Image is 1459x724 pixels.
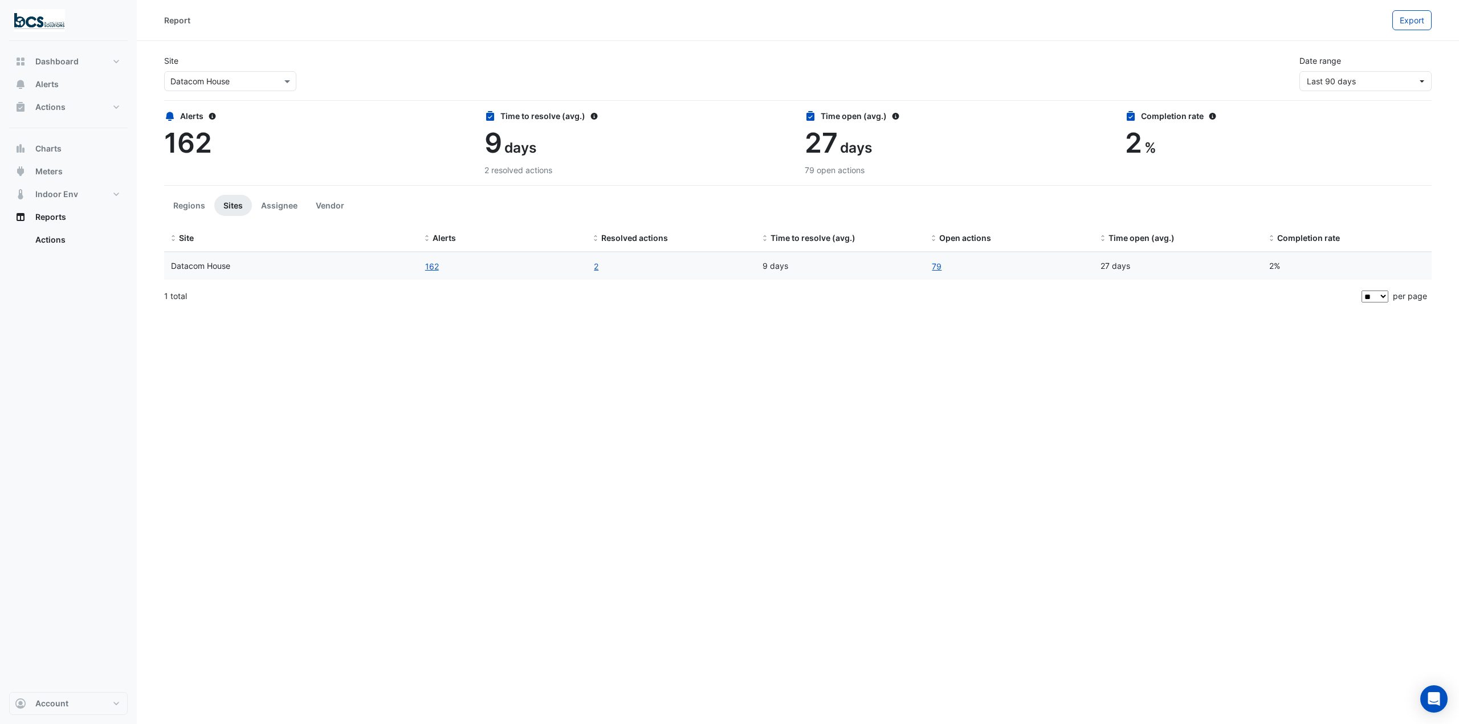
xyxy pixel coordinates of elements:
[15,143,26,154] app-icon: Charts
[35,698,68,709] span: Account
[939,233,991,243] span: Open actions
[35,166,63,177] span: Meters
[307,195,353,216] button: Vendor
[1269,260,1425,273] div: 2%
[35,56,79,67] span: Dashboard
[1393,291,1427,301] span: per page
[35,79,59,90] span: Alerts
[593,260,599,273] a: 2
[9,206,128,228] button: Reports
[433,233,456,243] span: Alerts
[15,79,26,90] app-icon: Alerts
[15,166,26,177] app-icon: Meters
[9,692,128,715] button: Account
[805,110,1111,122] div: Time open (avg.)
[484,126,502,159] span: 9
[1277,233,1340,243] span: Completion rate
[601,233,668,243] span: Resolved actions
[425,260,439,273] button: 162
[1125,126,1142,159] span: 2
[14,9,65,32] img: Company Logo
[164,14,190,26] div: Report
[1144,139,1156,156] span: %
[214,195,252,216] button: Sites
[171,261,230,271] span: Datacom House
[1299,55,1341,67] label: Date range
[9,73,128,96] button: Alerts
[35,189,78,200] span: Indoor Env
[9,160,128,183] button: Meters
[9,137,128,160] button: Charts
[805,126,838,159] span: 27
[9,96,128,118] button: Actions
[9,50,128,73] button: Dashboard
[15,101,26,113] app-icon: Actions
[179,233,194,243] span: Site
[15,56,26,67] app-icon: Dashboard
[164,110,471,122] div: Alerts
[252,195,307,216] button: Assignee
[1108,233,1175,243] span: Time open (avg.)
[1392,10,1432,30] button: Export
[35,143,62,154] span: Charts
[484,164,791,176] div: 2 resolved actions
[1101,260,1256,273] div: 27 days
[9,228,128,256] div: Reports
[26,228,128,251] a: Actions
[1269,232,1425,245] div: Completion (%) = Resolved Actions / (Resolved Actions + Open Actions)
[164,195,214,216] button: Regions
[15,211,26,223] app-icon: Reports
[1420,685,1448,713] div: Open Intercom Messenger
[484,110,791,122] div: Time to resolve (avg.)
[771,233,855,243] span: Time to resolve (avg.)
[763,260,918,273] div: 9 days
[164,55,178,67] label: Site
[1125,110,1432,122] div: Completion rate
[1400,15,1424,25] span: Export
[840,139,872,156] span: days
[805,164,1111,176] div: 79 open actions
[931,260,942,273] a: 79
[15,189,26,200] app-icon: Indoor Env
[9,183,128,206] button: Indoor Env
[1299,71,1432,91] button: Last 90 days
[1307,76,1356,86] span: 08 Jul 25 - 06 Oct 25
[35,101,66,113] span: Actions
[504,139,536,156] span: days
[164,126,212,159] span: 162
[164,282,1359,310] div: 1 total
[35,211,66,223] span: Reports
